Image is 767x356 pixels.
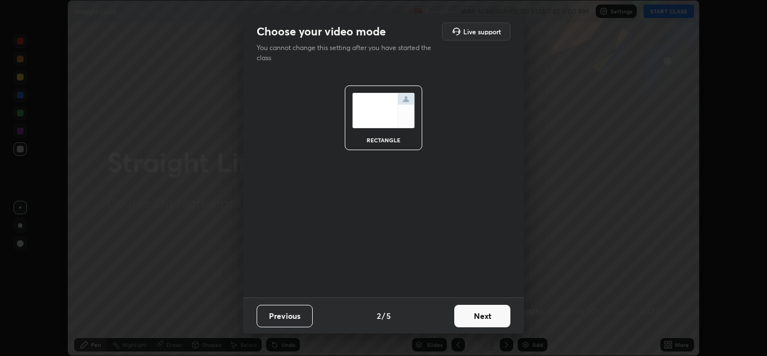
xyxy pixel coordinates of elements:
h5: Live support [463,28,501,35]
p: You cannot change this setting after you have started the class [257,43,439,63]
h4: 2 [377,310,381,322]
h4: 5 [386,310,391,322]
button: Previous [257,305,313,327]
div: rectangle [361,137,406,143]
button: Next [454,305,510,327]
h2: Choose your video mode [257,24,386,39]
h4: / [382,310,385,322]
img: normalScreenIcon.ae25ed63.svg [352,93,415,128]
